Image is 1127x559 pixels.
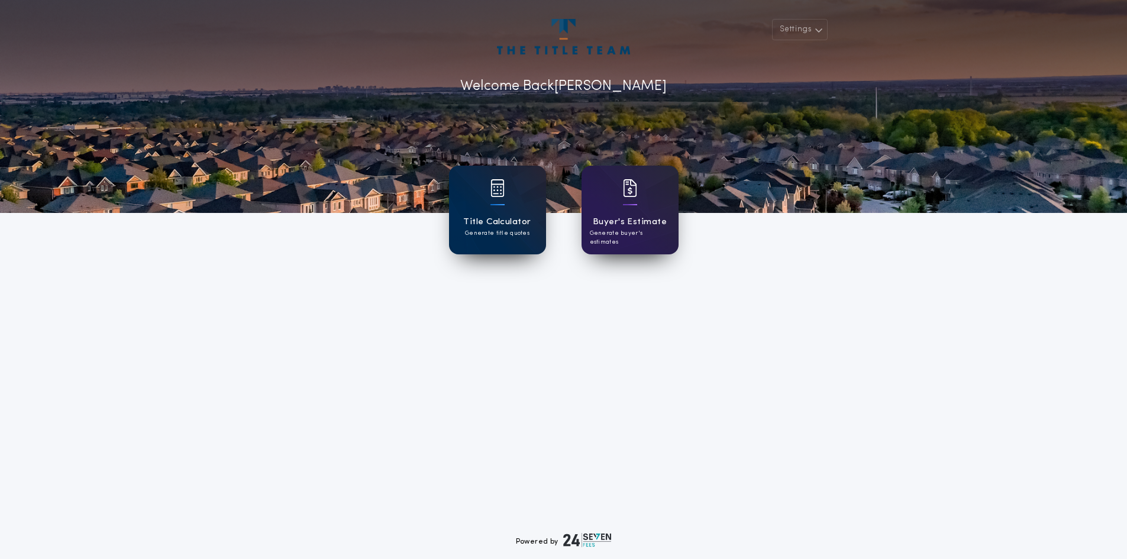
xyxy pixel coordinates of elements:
p: Welcome Back [PERSON_NAME] [460,76,667,97]
img: card icon [490,179,505,197]
img: account-logo [497,19,629,54]
img: logo [563,533,612,547]
p: Generate title quotes [465,229,529,238]
img: card icon [623,179,637,197]
a: card iconBuyer's EstimateGenerate buyer's estimates [582,166,679,254]
h1: Title Calculator [463,215,531,229]
p: Generate buyer's estimates [590,229,670,247]
h1: Buyer's Estimate [593,215,667,229]
a: card iconTitle CalculatorGenerate title quotes [449,166,546,254]
div: Powered by [516,533,612,547]
button: Settings [772,19,828,40]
